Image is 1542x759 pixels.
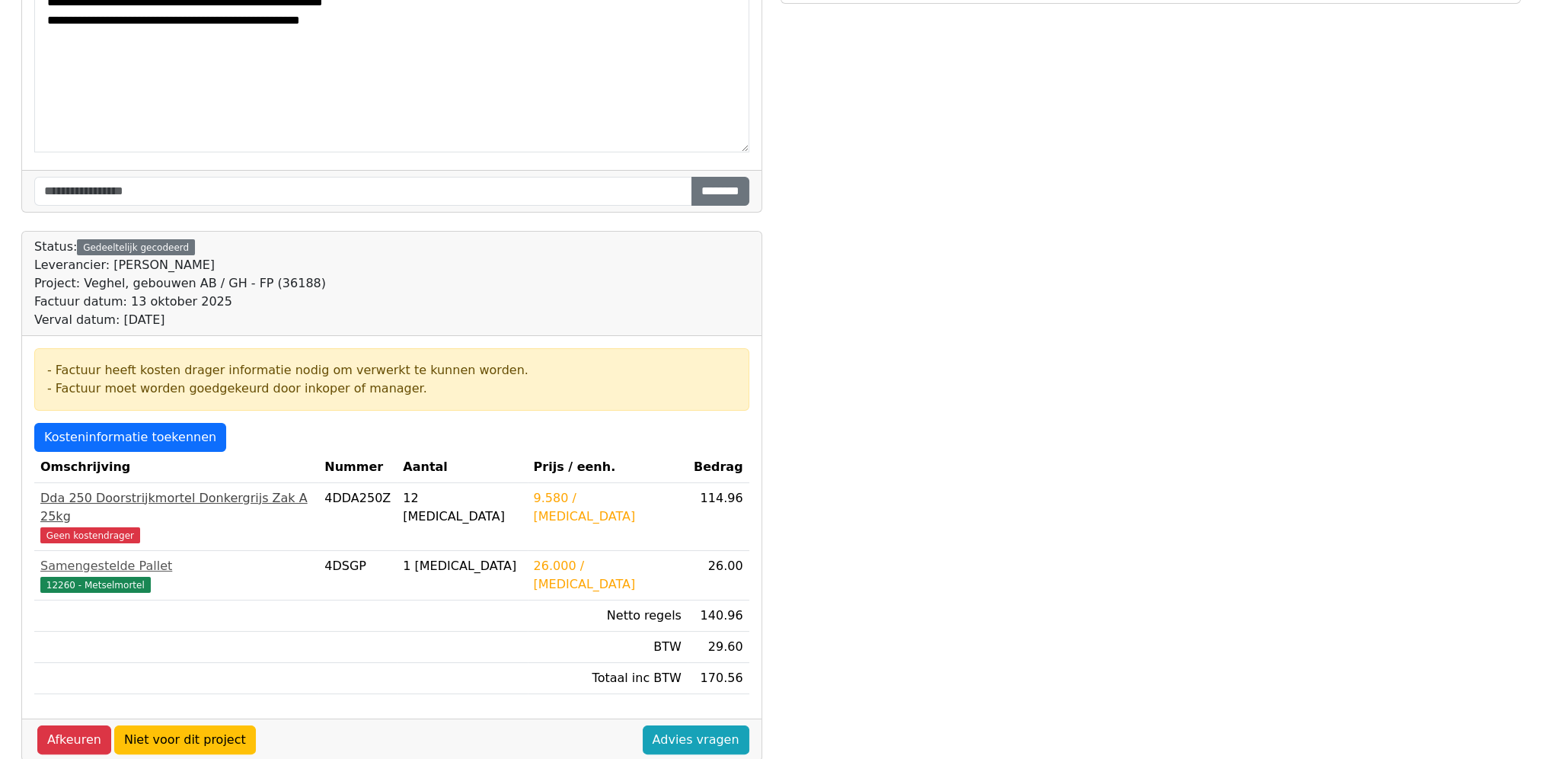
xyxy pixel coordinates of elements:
[397,452,527,483] th: Aantal
[688,631,749,662] td: 29.60
[40,489,312,526] div: Dda 250 Doorstrijkmortel Donkergrijs Zak A 25kg
[47,361,736,379] div: - Factuur heeft kosten drager informatie nodig om verwerkt te kunnen worden.
[40,489,312,544] a: Dda 250 Doorstrijkmortel Donkergrijs Zak A 25kgGeen kostendrager
[318,550,397,600] td: 4DSGP
[34,311,326,329] div: Verval datum: [DATE]
[114,725,256,754] a: Niet voor dit project
[403,557,521,575] div: 1 [MEDICAL_DATA]
[40,557,312,594] a: Samengestelde Pallet12260 - Metselmortel
[528,452,688,483] th: Prijs / eenh.
[40,577,151,592] span: 12260 - Metselmortel
[688,662,749,693] td: 170.56
[47,379,736,398] div: - Factuur moet worden goedgekeurd door inkoper of manager.
[528,631,688,662] td: BTW
[77,239,195,255] div: Gedeeltelijk gecodeerd
[643,725,749,754] a: Advies vragen
[37,725,111,754] a: Afkeuren
[688,452,749,483] th: Bedrag
[34,423,226,452] a: Kosteninformatie toekennen
[40,527,140,543] span: Geen kostendrager
[40,557,312,575] div: Samengestelde Pallet
[688,482,749,550] td: 114.96
[534,557,682,594] div: 26.000 / [MEDICAL_DATA]
[688,550,749,600] td: 26.00
[34,274,326,293] div: Project: Veghel, gebouwen AB / GH - FP (36188)
[528,600,688,631] td: Netto regels
[318,482,397,550] td: 4DDA250Z
[34,256,326,274] div: Leverancier: [PERSON_NAME]
[403,489,521,526] div: 12 [MEDICAL_DATA]
[534,489,682,526] div: 9.580 / [MEDICAL_DATA]
[528,662,688,693] td: Totaal inc BTW
[34,293,326,311] div: Factuur datum: 13 oktober 2025
[688,600,749,631] td: 140.96
[318,452,397,483] th: Nummer
[34,452,318,483] th: Omschrijving
[34,238,326,329] div: Status:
